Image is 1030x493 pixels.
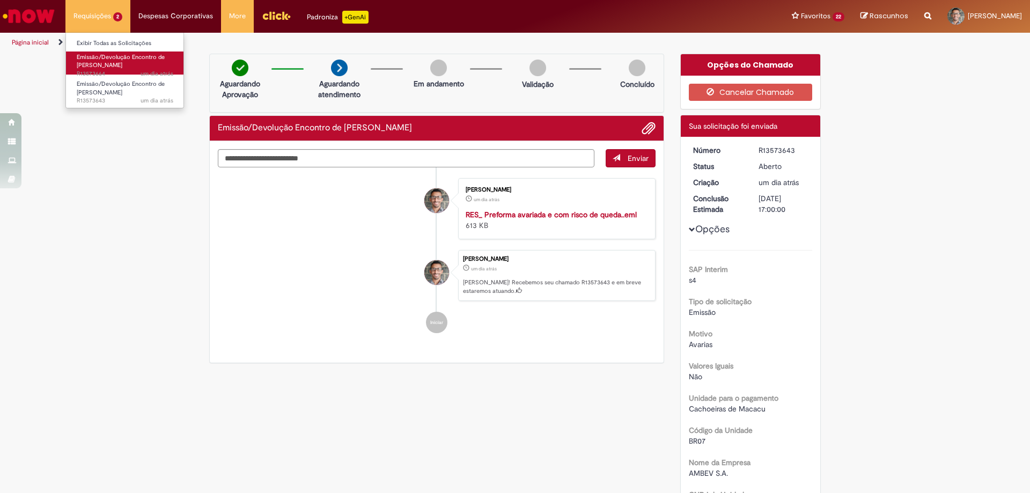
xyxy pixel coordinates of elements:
dt: Conclusão Estimada [685,193,751,215]
span: um dia atrás [471,266,497,272]
span: Avarias [689,340,712,349]
img: img-circle-grey.png [529,60,546,76]
h2: Emissão/Devolução Encontro de Contas Fornecedor Histórico de tíquete [218,123,412,133]
img: check-circle-green.png [232,60,248,76]
a: Exibir Todas as Solicitações [66,38,184,49]
div: R13573643 [759,145,808,156]
div: Aberto [759,161,808,172]
span: Despesas Corporativas [138,11,213,21]
b: SAP Interim [689,264,728,274]
span: Enviar [628,153,649,163]
a: Aberto R13573664 : Emissão/Devolução Encontro de Contas Fornecedor [66,51,184,75]
dt: Criação [685,177,751,188]
span: Não [689,372,702,381]
li: Leandro Da Silva Ferreira [218,250,656,301]
p: Concluído [620,79,654,90]
span: R13573664 [77,70,173,78]
span: 2 [113,12,122,21]
span: um dia atrás [141,97,173,105]
div: Leandro Da Silva Ferreira [424,188,449,213]
span: Emissão/Devolução Encontro de [PERSON_NAME] [77,80,165,97]
p: Validação [522,79,554,90]
span: Requisições [73,11,111,21]
p: +GenAi [342,11,369,24]
div: [PERSON_NAME] [463,256,650,262]
dt: Número [685,145,751,156]
button: Enviar [606,149,656,167]
ul: Histórico de tíquete [218,167,656,344]
dt: Status [685,161,751,172]
b: Código da Unidade [689,425,753,435]
span: um dia atrás [474,196,499,203]
time: 28/09/2025 06:43:43 [759,178,799,187]
div: [DATE] 17:00:00 [759,193,808,215]
div: [PERSON_NAME] [466,187,644,193]
span: Cachoeiras de Macacu [689,404,766,414]
a: Página inicial [12,38,49,47]
span: More [229,11,246,21]
p: Aguardando Aprovação [214,78,266,100]
p: Aguardando atendimento [313,78,365,100]
span: Favoritos [801,11,830,21]
span: Sua solicitação foi enviada [689,121,777,131]
span: Emissão/Devolução Encontro de [PERSON_NAME] [77,53,165,70]
button: Cancelar Chamado [689,84,813,101]
span: [PERSON_NAME] [968,11,1022,20]
img: img-circle-grey.png [629,60,645,76]
b: Unidade para o pagamento [689,393,778,403]
time: 28/09/2025 07:06:45 [141,70,173,78]
b: Tipo de solicitação [689,297,752,306]
div: Leandro Da Silva Ferreira [424,260,449,285]
span: R13573643 [77,97,173,105]
div: Padroniza [307,11,369,24]
div: 28/09/2025 06:43:43 [759,177,808,188]
img: click_logo_yellow_360x200.png [262,8,291,24]
textarea: Digite sua mensagem aqui... [218,149,594,167]
img: arrow-next.png [331,60,348,76]
div: 613 KB [466,209,644,231]
span: Emissão [689,307,716,317]
a: Rascunhos [860,11,908,21]
img: img-circle-grey.png [430,60,447,76]
p: [PERSON_NAME]! Recebemos seu chamado R13573643 e em breve estaremos atuando. [463,278,650,295]
div: Opções do Chamado [681,54,821,76]
span: AMBEV S.A. [689,468,728,478]
span: BR07 [689,436,705,446]
span: um dia atrás [759,178,799,187]
time: 28/09/2025 06:43:43 [471,266,497,272]
img: ServiceNow [1,5,56,27]
span: 22 [833,12,844,21]
time: 28/09/2025 06:43:44 [141,97,173,105]
a: Aberto R13573643 : Emissão/Devolução Encontro de Contas Fornecedor [66,78,184,101]
b: Nome da Empresa [689,458,751,467]
ul: Requisições [65,32,184,108]
button: Adicionar anexos [642,121,656,135]
span: s4 [689,275,696,285]
p: Em andamento [414,78,464,89]
span: um dia atrás [141,70,173,78]
a: RES_ Preforma avariada e com risco de queda..eml [466,210,637,219]
b: Valores Iguais [689,361,733,371]
span: Rascunhos [870,11,908,21]
ul: Trilhas de página [8,33,679,53]
b: Motivo [689,329,712,339]
time: 28/09/2025 06:44:42 [474,196,499,203]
